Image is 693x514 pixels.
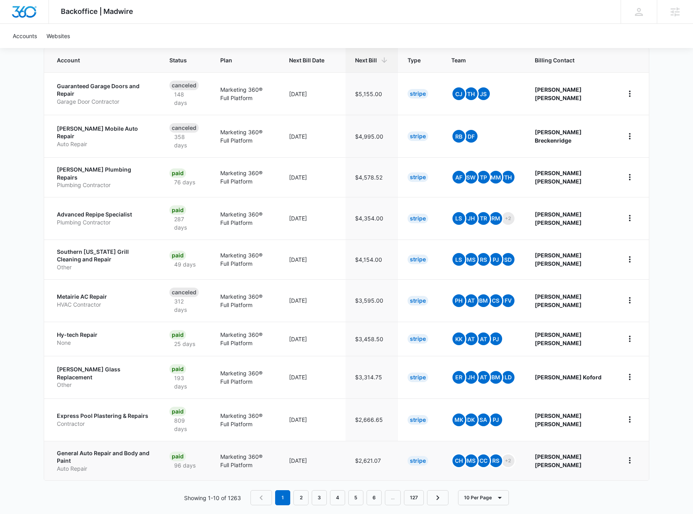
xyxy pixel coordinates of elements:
div: Paid [169,407,186,416]
div: Stripe [408,373,428,382]
span: Status [169,56,190,64]
strong: [PERSON_NAME] [PERSON_NAME] [535,252,582,267]
p: Metairie AC Repair [57,293,150,301]
a: General Auto Repair and Body and PaintAuto Repair [57,449,150,473]
span: KK [452,332,465,345]
span: AT [477,332,490,345]
td: $4,154.00 [346,240,398,279]
a: Page 3 [312,490,327,505]
strong: [PERSON_NAME] [PERSON_NAME] [535,86,582,101]
span: JS [477,87,490,100]
span: LS [452,253,465,266]
td: [DATE] [280,197,346,240]
strong: [PERSON_NAME] [PERSON_NAME] [535,412,582,427]
span: SW [465,171,478,184]
div: Stripe [408,415,428,425]
span: TP [477,171,490,184]
button: home [623,171,636,184]
p: Marketing 360® Full Platform [220,412,270,428]
div: Stripe [408,255,428,264]
p: Southern [US_STATE] Grill Cleaning and Repair [57,248,150,263]
a: [PERSON_NAME] Plumbing RepairsPlumbing Contractor [57,166,150,189]
span: Next Bill [355,56,377,64]
span: CC [477,454,490,467]
span: +2 [502,212,514,225]
button: home [623,332,636,345]
a: Websites [42,24,75,48]
button: home [623,371,636,383]
p: Hy-tech Repair [57,331,150,339]
div: Paid [169,168,186,178]
a: Southern [US_STATE] Grill Cleaning and RepairOther [57,248,150,271]
span: Next Bill Date [289,56,324,64]
span: TR [477,212,490,225]
p: Advanced Repipe Specialist [57,211,150,218]
span: MM [489,171,502,184]
div: Paid [169,251,186,260]
a: Page 127 [404,490,424,505]
span: TH [465,87,478,100]
p: 358 days [169,133,201,149]
span: Type [408,56,421,64]
p: Guaranteed Garage Doors and Repair [57,82,150,98]
td: $4,995.00 [346,115,398,157]
div: Canceled [169,123,199,133]
div: Stripe [408,89,428,99]
td: $2,666.65 [346,398,398,441]
a: Hy-tech RepairNone [57,331,150,346]
div: Stripe [408,334,428,344]
button: home [623,454,636,467]
td: [DATE] [280,441,346,481]
td: [DATE] [280,279,346,322]
strong: [PERSON_NAME] Koford [535,374,602,381]
span: Plan [220,56,270,64]
p: Marketing 360® Full Platform [220,251,270,268]
td: $5,155.00 [346,72,398,115]
div: Paid [169,364,186,374]
a: Page 4 [330,490,345,505]
p: Auto Repair [57,465,150,473]
span: FV [502,294,514,307]
button: home [623,130,636,143]
p: Marketing 360® Full Platform [220,330,270,347]
span: AT [465,294,478,307]
button: home [623,87,636,100]
p: 25 days [169,340,200,348]
p: Marketing 360® Full Platform [220,369,270,386]
span: ER [452,371,465,384]
span: JH [465,371,478,384]
p: Marketing 360® Full Platform [220,128,270,145]
strong: [PERSON_NAME] [PERSON_NAME] [535,170,582,185]
td: $2,621.07 [346,441,398,481]
strong: [PERSON_NAME] [PERSON_NAME] [535,453,582,468]
a: Guaranteed Garage Doors and RepairGarage Door Contractor [57,82,150,106]
p: Other [57,381,150,389]
span: LS [452,212,465,225]
p: Marketing 360® Full Platform [220,210,270,227]
strong: [PERSON_NAME] [PERSON_NAME] [535,331,582,346]
span: MK [452,414,465,426]
p: [PERSON_NAME] Plumbing Repairs [57,166,150,181]
p: 96 days [169,461,200,470]
td: $4,354.00 [346,197,398,240]
p: Auto Repair [57,140,150,148]
span: RB [452,130,465,143]
span: BM [477,294,490,307]
nav: Pagination [250,490,448,505]
a: Next Page [427,490,448,505]
p: Showing 1-10 of 1263 [184,494,241,502]
span: MS [465,454,478,467]
span: PJ [489,253,502,266]
span: Team [451,56,504,64]
button: home [623,294,636,307]
p: Contractor [57,420,150,428]
td: [DATE] [280,240,346,279]
p: 193 days [169,374,201,390]
span: SA [477,414,490,426]
div: Paid [169,205,186,215]
a: Page 2 [293,490,309,505]
p: HVAC Contractor [57,301,150,309]
span: LD [502,371,514,384]
strong: [PERSON_NAME] [PERSON_NAME] [535,293,582,308]
span: RS [477,253,490,266]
